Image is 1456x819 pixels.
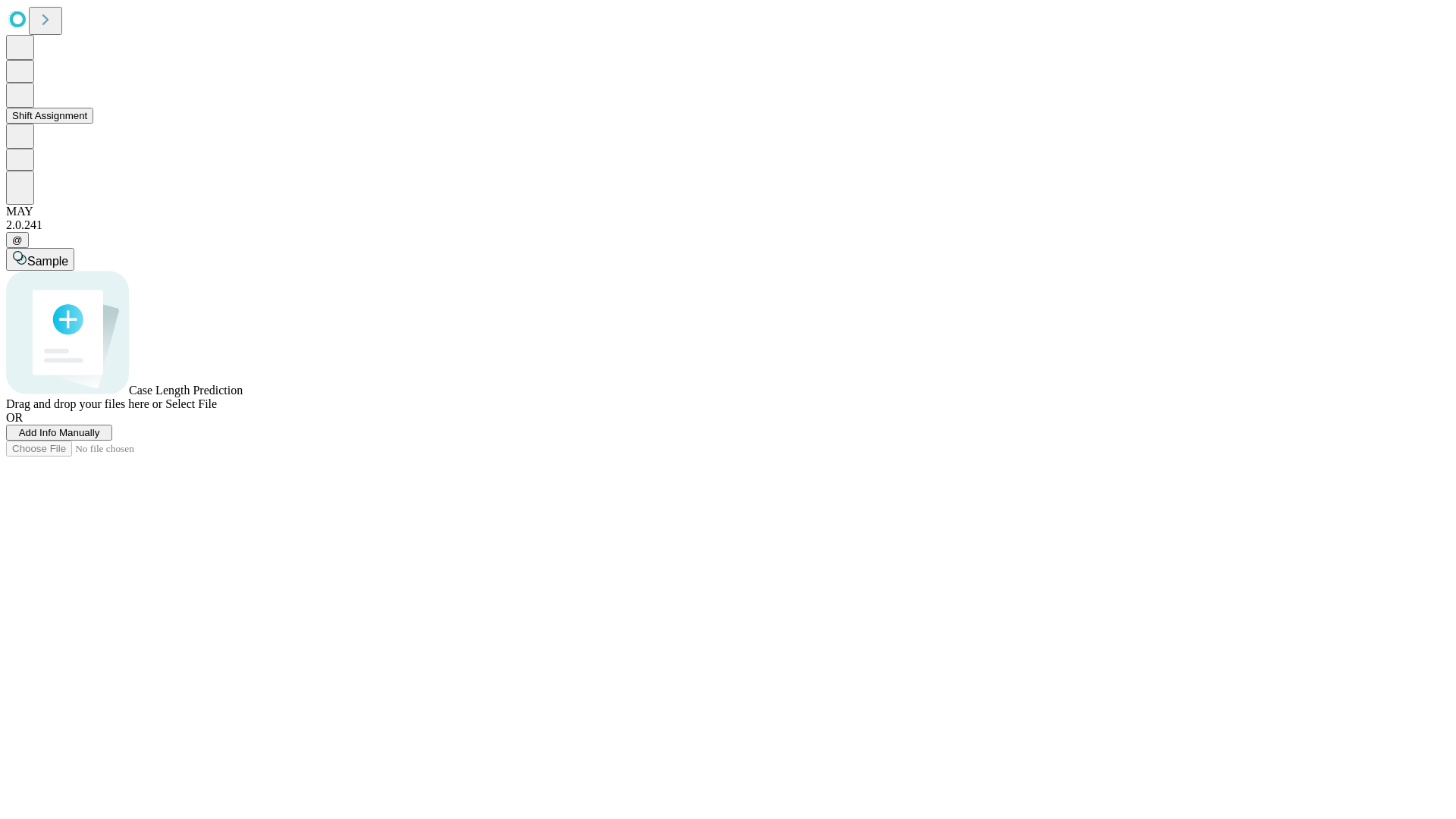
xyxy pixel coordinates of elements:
[6,425,112,441] button: Add Info Manually
[6,205,1450,218] div: MAY
[129,384,243,397] span: Case Length Prediction
[12,234,23,246] span: @
[6,218,1450,232] div: 2.0.241
[6,232,29,248] button: @
[27,255,68,268] span: Sample
[6,108,93,124] button: Shift Assignment
[6,397,162,410] span: Drag and drop your files here or
[165,397,217,410] span: Select File
[6,411,23,424] span: OR
[19,427,100,438] span: Add Info Manually
[6,248,74,271] button: Sample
